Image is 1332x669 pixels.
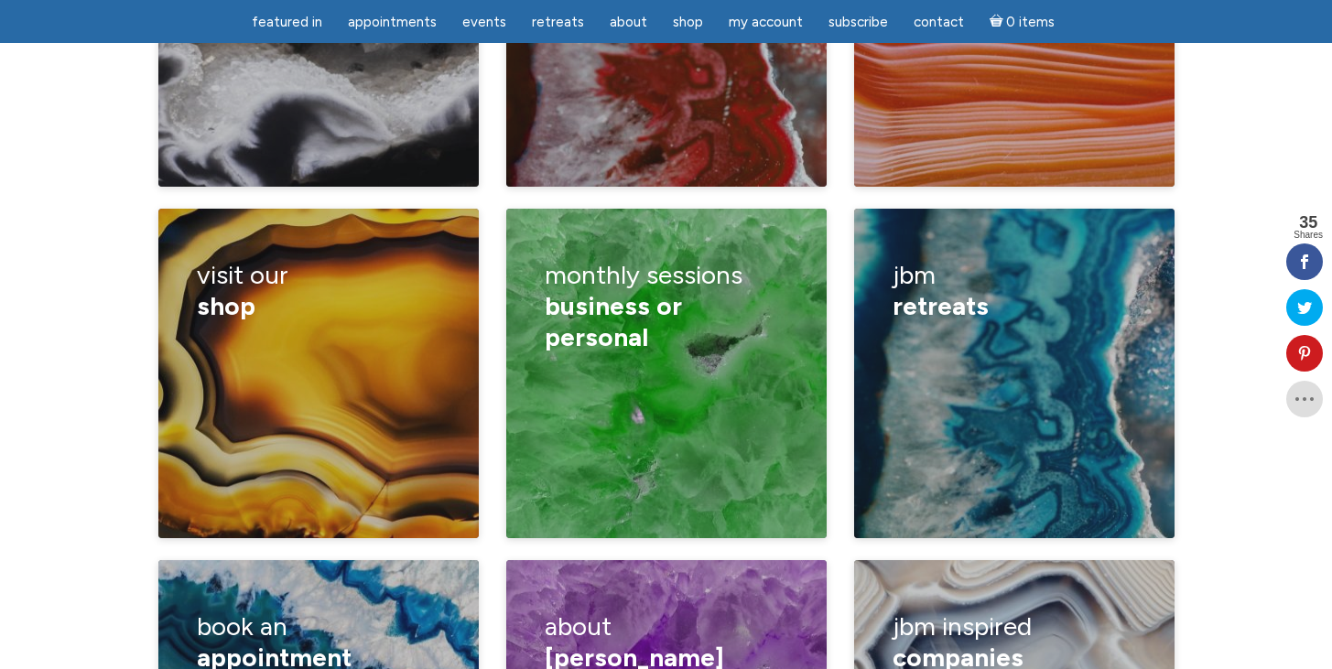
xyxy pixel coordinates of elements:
span: Subscribe [828,14,888,30]
a: Contact [903,5,975,40]
h3: monthly sessions [545,247,787,365]
span: Shop [673,14,703,30]
i: Cart [990,14,1007,30]
span: Appointments [348,14,437,30]
a: Appointments [337,5,448,40]
span: Events [462,14,506,30]
a: About [599,5,658,40]
span: Shares [1294,231,1323,240]
span: My Account [729,14,803,30]
a: Subscribe [818,5,899,40]
span: 35 [1294,214,1323,231]
span: retreats [893,290,989,321]
a: Cart0 items [979,3,1067,40]
span: shop [197,290,255,321]
h3: JBM [893,247,1135,334]
span: Retreats [532,14,584,30]
span: Contact [914,14,964,30]
h3: visit our [197,247,439,334]
a: Retreats [521,5,595,40]
span: featured in [252,14,322,30]
a: Shop [662,5,714,40]
span: 0 items [1006,16,1055,29]
span: About [610,14,647,30]
a: Events [451,5,517,40]
span: business or personal [545,290,682,352]
a: featured in [241,5,333,40]
a: My Account [718,5,814,40]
